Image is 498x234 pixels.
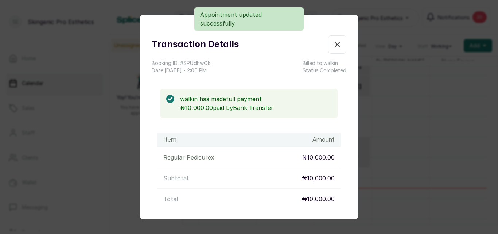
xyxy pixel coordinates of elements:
[200,10,298,28] p: Appointment updated successfully
[302,153,335,162] p: ₦10,000.00
[303,67,346,74] p: Status: Completed
[303,60,346,67] p: Billed to: walkin
[152,67,210,74] p: Date: [DATE] ・ 2:00 PM
[152,60,210,67] p: Booking ID: # SPUdhwOk
[302,174,335,183] p: ₦10,000.00
[302,195,335,203] p: ₦10,000.00
[163,195,178,203] p: Total
[312,135,335,144] h1: Amount
[163,174,188,183] p: Subtotal
[180,103,332,112] p: ₦10,000.00 paid by Bank Transfer
[152,38,239,51] h1: Transaction Details
[163,153,214,162] p: Regular Pedicure x
[180,95,332,103] p: walkin has made full payment
[163,135,176,144] h1: Item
